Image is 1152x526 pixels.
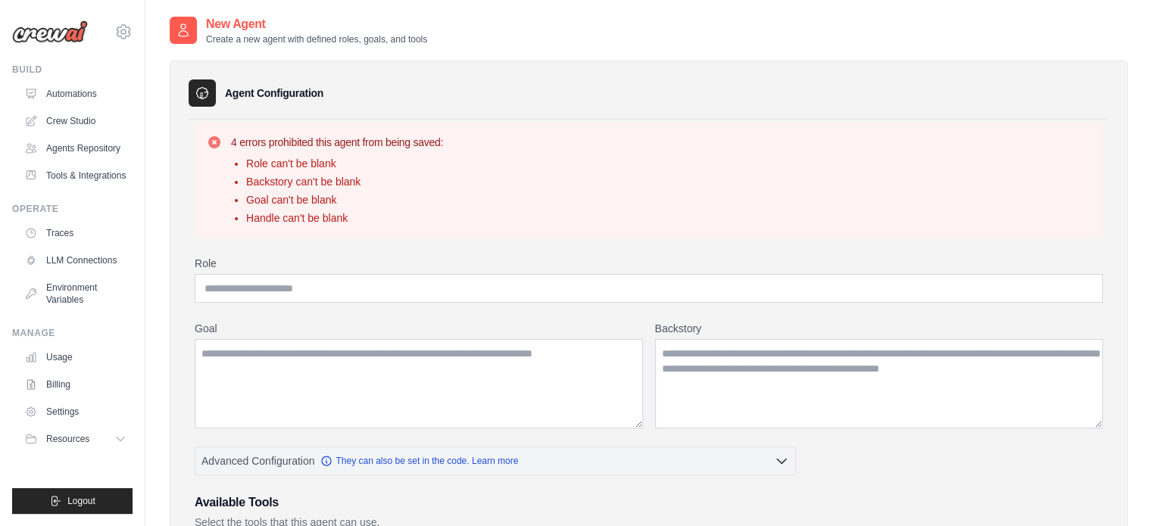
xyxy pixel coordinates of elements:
[18,109,133,133] a: Crew Studio
[195,493,1103,512] h3: Available Tools
[246,156,443,171] li: Role can't be blank
[195,447,795,475] button: Advanced Configuration They can also be set in the code. Learn more
[18,136,133,160] a: Agents Repository
[201,453,314,468] span: Advanced Configuration
[18,345,133,369] a: Usage
[195,256,1103,271] label: Role
[12,327,133,339] div: Manage
[18,400,133,424] a: Settings
[18,372,133,397] a: Billing
[18,248,133,272] a: LLM Connections
[18,275,133,312] a: Environment Variables
[206,15,427,33] h2: New Agent
[225,86,323,101] h3: Agent Configuration
[206,33,427,45] p: Create a new agent with defined roles, goals, and tools
[46,433,89,445] span: Resources
[246,192,443,207] li: Goal can't be blank
[12,20,88,43] img: Logo
[12,203,133,215] div: Operate
[246,210,443,226] li: Handle can't be blank
[195,321,643,336] label: Goal
[18,427,133,451] button: Resources
[320,455,518,467] a: They can also be set in the code. Learn more
[655,321,1104,336] label: Backstory
[231,135,443,150] h3: 4 errors prohibited this agent from being saved:
[12,64,133,76] div: Build
[18,163,133,188] a: Tools & Integrations
[246,174,443,189] li: Backstory can't be blank
[12,488,133,514] button: Logout
[18,82,133,106] a: Automations
[18,221,133,245] a: Traces
[67,495,95,507] span: Logout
